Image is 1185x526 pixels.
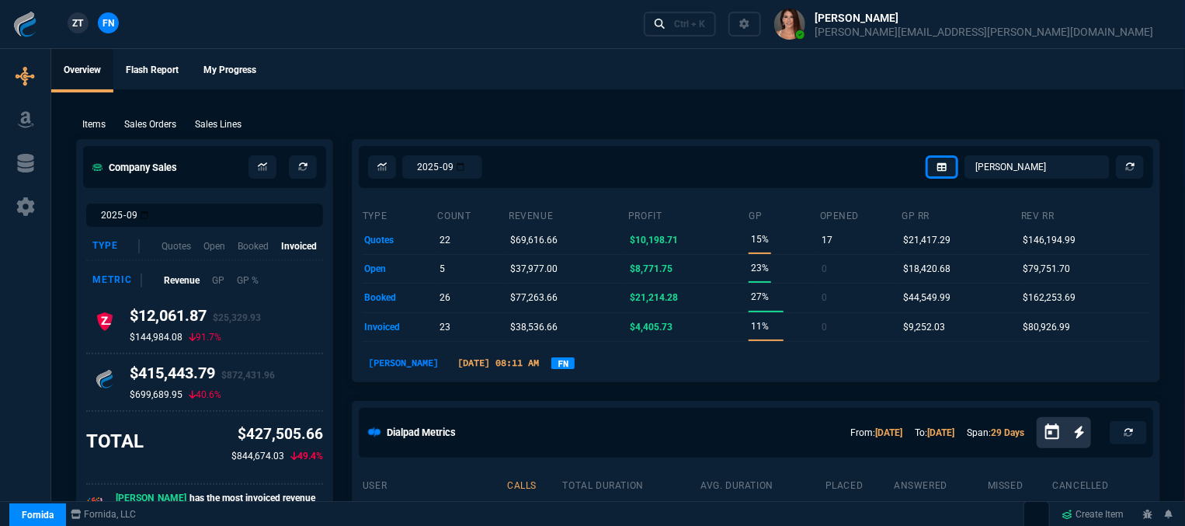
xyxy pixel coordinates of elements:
[989,497,1049,519] p: 4
[116,493,186,505] span: [PERSON_NAME]
[822,229,832,251] p: 17
[1043,421,1074,444] button: Open calendar
[113,49,191,92] a: Flash Report
[700,473,825,495] th: avg. duration
[509,497,559,519] p: 808
[1023,287,1076,308] p: $162,253.69
[702,497,822,519] p: 45s
[904,316,946,338] p: $9,252.03
[915,426,954,440] p: To:
[751,315,769,337] p: 11%
[875,427,902,438] a: [DATE]
[130,331,182,343] p: $144,984.08
[130,388,182,401] p: $699,689.95
[506,473,561,495] th: calls
[440,316,450,338] p: 23
[130,364,275,388] h4: $415,443.79
[362,254,437,283] td: open
[164,273,200,287] p: Revenue
[92,239,140,253] div: Type
[510,229,558,251] p: $69,616.66
[51,49,113,92] a: Overview
[162,239,191,253] p: Quotes
[362,312,437,341] td: invoiced
[1023,258,1070,280] p: $79,751.70
[822,287,827,308] p: 0
[92,273,142,287] div: Metric
[440,287,450,308] p: 26
[674,18,705,30] div: Ctrl + K
[124,117,176,131] p: Sales Orders
[213,312,261,323] span: $25,329.93
[967,426,1024,440] p: Span:
[92,160,177,175] h5: Company Sales
[86,430,144,453] h3: TOTAL
[562,473,700,495] th: total duration
[850,426,902,440] p: From:
[825,473,893,495] th: placed
[191,49,269,92] a: My Progress
[510,287,558,308] p: $77,263.66
[237,273,259,287] p: GP %
[189,331,221,343] p: 91.7%
[362,356,445,370] p: [PERSON_NAME]
[73,16,84,30] span: ZT
[231,449,284,463] p: $844,674.03
[203,239,225,253] p: Open
[751,228,769,250] p: 15%
[827,497,891,519] p: 621
[904,287,951,308] p: $44,549.99
[362,284,437,312] td: booked
[103,16,114,30] span: FN
[819,204,902,225] th: opened
[904,229,951,251] p: $21,417.29
[1023,316,1070,338] p: $80,926.99
[1055,497,1148,519] p: 170
[86,494,103,516] p: 🎉
[508,204,627,225] th: revenue
[991,427,1024,438] a: 29 Days
[221,370,275,381] span: $872,431.96
[630,258,672,280] p: $8,771.75
[510,258,558,280] p: $37,977.00
[822,316,827,338] p: 0
[904,258,951,280] p: $18,420.68
[630,287,678,308] p: $21,214.28
[627,204,749,225] th: Profit
[387,425,456,440] h5: Dialpad Metrics
[66,507,141,521] a: msbcCompanyName
[630,316,672,338] p: $4,405.73
[987,473,1052,495] th: missed
[565,497,697,519] p: 7h 52m
[437,204,509,225] th: count
[440,229,450,251] p: 22
[362,473,506,495] th: user
[440,258,445,280] p: 5
[195,117,242,131] p: Sales Lines
[290,449,323,463] p: 49.4%
[82,117,106,131] p: Items
[551,357,575,369] a: FN
[751,286,769,308] p: 27%
[901,204,1020,225] th: GP RR
[362,204,437,225] th: type
[751,257,769,279] p: 23%
[1023,229,1076,251] p: $146,194.99
[510,316,558,338] p: $38,536.66
[1020,204,1150,225] th: Rev RR
[212,273,224,287] p: GP
[281,239,317,253] p: Invoiced
[1056,503,1131,526] a: Create Item
[1052,473,1151,495] th: cancelled
[362,225,437,254] td: quotes
[822,258,827,280] p: 0
[749,204,819,225] th: GP
[189,388,221,401] p: 40.6%
[116,491,323,519] p: has the most invoiced revenue this month.
[927,427,954,438] a: [DATE]
[895,497,984,519] p: 9
[451,356,545,370] p: [DATE] 08:11 AM
[893,473,987,495] th: answered
[238,239,269,253] p: Booked
[630,229,678,251] p: $10,198.71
